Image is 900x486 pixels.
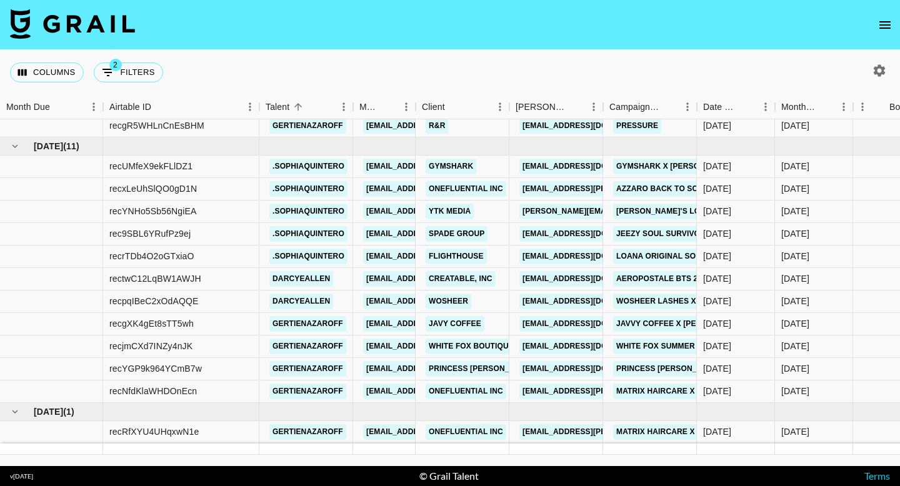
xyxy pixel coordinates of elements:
[519,339,659,354] a: [EMAIL_ADDRESS][DOMAIN_NAME]
[363,424,503,440] a: [EMAIL_ADDRESS][DOMAIN_NAME]
[519,226,659,242] a: [EMAIL_ADDRESS][DOMAIN_NAME]
[781,250,809,262] div: Aug '25
[781,272,809,285] div: Aug '25
[269,294,333,309] a: darcyeallen
[703,95,739,119] div: Date Created
[781,227,809,240] div: Aug '25
[426,249,487,264] a: Flighthouse
[426,339,517,354] a: White Fox Boutique
[519,118,659,134] a: [EMAIL_ADDRESS][DOMAIN_NAME]
[269,339,346,354] a: gertienazaroff
[63,140,79,152] span: ( 11 )
[519,249,659,264] a: [EMAIL_ADDRESS][DOMAIN_NAME]
[781,295,809,307] div: Aug '25
[84,97,103,116] button: Menu
[269,204,347,219] a: .sophiaquintero
[34,405,63,418] span: [DATE]
[426,361,556,377] a: Princess [PERSON_NAME] USA
[567,98,584,116] button: Sort
[94,62,163,82] button: Show filters
[519,316,659,332] a: [EMAIL_ADDRESS][DOMAIN_NAME]
[416,95,509,119] div: Client
[781,205,809,217] div: Aug '25
[756,97,775,116] button: Menu
[853,97,872,116] button: Menu
[109,227,191,240] div: rec9SBL6YRufPz9ej
[109,362,202,375] div: recYGP9k964YCmB7w
[422,95,445,119] div: Client
[269,384,346,399] a: gertienazaroff
[269,424,346,440] a: gertienazaroff
[426,204,474,219] a: YTK Media
[613,384,777,399] a: Matrix Haircare x [PERSON_NAME] 2/4
[363,204,503,219] a: [EMAIL_ADDRESS][DOMAIN_NAME]
[426,226,487,242] a: Spade Group
[363,118,503,134] a: [EMAIL_ADDRESS][DOMAIN_NAME]
[109,385,197,397] div: recNfdKlaWHDOnEcn
[834,97,853,116] button: Menu
[10,62,84,82] button: Select columns
[613,249,716,264] a: Loana Original Sound
[613,181,761,197] a: Azzaro Back to School x Sophia
[781,340,809,352] div: Aug '25
[603,95,697,119] div: Campaign (Type)
[269,316,346,332] a: gertienazaroff
[509,95,603,119] div: Booker
[109,95,151,119] div: Airtable ID
[363,384,503,399] a: [EMAIL_ADDRESS][DOMAIN_NAME]
[781,425,809,438] div: Sep '25
[519,294,659,309] a: [EMAIL_ADDRESS][DOMAIN_NAME]
[109,182,197,195] div: recxLeUhSlQO0gD1N
[151,98,169,116] button: Sort
[269,249,347,264] a: .sophiaquintero
[363,316,503,332] a: [EMAIL_ADDRESS][DOMAIN_NAME]
[103,95,259,119] div: Airtable ID
[519,384,723,399] a: [EMAIL_ADDRESS][PERSON_NAME][DOMAIN_NAME]
[426,316,484,332] a: Javy Coffee
[775,95,853,119] div: Month Due
[613,339,771,354] a: White Fox Summer x [PERSON_NAME]
[609,95,661,119] div: Campaign (Type)
[363,361,503,377] a: [EMAIL_ADDRESS][DOMAIN_NAME]
[817,98,834,116] button: Sort
[613,361,819,377] a: Princess [PERSON_NAME] x [PERSON_NAME] July
[613,204,739,219] a: [PERSON_NAME]'s Lover Girl
[426,271,496,287] a: Creatable, Inc
[781,160,809,172] div: Aug '25
[519,424,723,440] a: [EMAIL_ADDRESS][PERSON_NAME][DOMAIN_NAME]
[269,226,347,242] a: .sophiaquintero
[516,95,567,119] div: [PERSON_NAME]
[491,97,509,116] button: Menu
[613,159,737,174] a: Gymshark x [PERSON_NAME]
[379,98,397,116] button: Sort
[363,271,503,287] a: [EMAIL_ADDRESS][DOMAIN_NAME]
[109,272,201,285] div: rectwC12LqBW1AWJH
[426,181,506,197] a: OneFluential Inc
[739,98,756,116] button: Sort
[109,205,197,217] div: recYNHo5Sb56NgiEA
[363,294,503,309] a: [EMAIL_ADDRESS][DOMAIN_NAME]
[872,12,897,37] button: open drawer
[109,295,199,307] div: recpqIBeC2xOdAQQE
[613,271,787,287] a: Aeropostale BTS 2025 x [PERSON_NAME]
[703,385,731,397] div: 2/24/2025
[703,425,731,438] div: 2/24/2025
[703,362,731,375] div: 7/10/2025
[259,95,353,119] div: Talent
[519,361,659,377] a: [EMAIL_ADDRESS][DOMAIN_NAME]
[613,118,661,134] a: Pressure
[109,160,192,172] div: recUMfeX9ekFLlDZ1
[269,181,347,197] a: .sophiaquintero
[703,317,731,330] div: 7/15/2025
[519,271,659,287] a: [EMAIL_ADDRESS][DOMAIN_NAME]
[703,227,731,240] div: 8/5/2025
[6,95,50,119] div: Month Due
[419,470,479,482] div: © Grail Talent
[109,425,199,438] div: recRfXYU4UHqxwN1e
[363,249,503,264] a: [EMAIL_ADDRESS][DOMAIN_NAME]
[519,204,723,219] a: [PERSON_NAME][EMAIL_ADDRESS][DOMAIN_NAME]
[519,159,659,174] a: [EMAIL_ADDRESS][DOMAIN_NAME]
[703,160,731,172] div: 7/31/2025
[353,95,416,119] div: Manager
[334,97,353,116] button: Menu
